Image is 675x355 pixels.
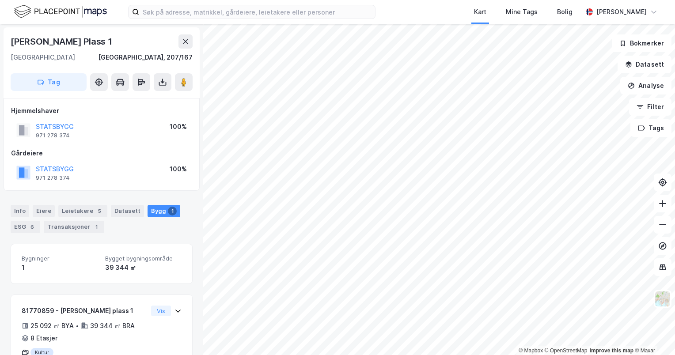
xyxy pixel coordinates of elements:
[44,221,104,233] div: Transaksjoner
[168,207,177,215] div: 1
[11,205,29,217] div: Info
[30,321,74,331] div: 25 092 ㎡ BYA
[590,347,633,354] a: Improve this map
[22,306,148,316] div: 81770859 - [PERSON_NAME] plass 1
[170,121,187,132] div: 100%
[11,34,114,49] div: [PERSON_NAME] Plass 1
[557,7,573,17] div: Bolig
[98,52,193,63] div: [GEOGRAPHIC_DATA], 207/167
[596,7,647,17] div: [PERSON_NAME]
[629,98,671,116] button: Filter
[36,174,70,181] div: 971 278 374
[474,7,486,17] div: Kart
[111,205,144,217] div: Datasett
[22,262,98,273] div: 1
[11,73,87,91] button: Tag
[519,347,543,354] a: Mapbox
[11,52,75,63] div: [GEOGRAPHIC_DATA]
[92,223,101,231] div: 1
[151,306,171,316] button: Vis
[30,333,57,344] div: 8 Etasjer
[630,119,671,137] button: Tags
[618,56,671,73] button: Datasett
[631,313,675,355] iframe: Chat Widget
[90,321,135,331] div: 39 344 ㎡ BRA
[33,205,55,217] div: Eiere
[105,262,182,273] div: 39 344 ㎡
[139,5,375,19] input: Søk på adresse, matrikkel, gårdeiere, leietakere eller personer
[11,148,192,159] div: Gårdeiere
[58,205,107,217] div: Leietakere
[28,223,37,231] div: 6
[11,106,192,116] div: Hjemmelshaver
[76,322,79,329] div: •
[654,291,671,307] img: Z
[631,313,675,355] div: Kontrollprogram for chat
[22,255,98,262] span: Bygninger
[170,164,187,174] div: 100%
[545,347,588,354] a: OpenStreetMap
[148,205,180,217] div: Bygg
[14,4,107,19] img: logo.f888ab2527a4732fd821a326f86c7f29.svg
[11,221,40,233] div: ESG
[105,255,182,262] span: Bygget bygningsområde
[95,207,104,215] div: 5
[506,7,538,17] div: Mine Tags
[620,77,671,94] button: Analyse
[612,34,671,52] button: Bokmerker
[36,132,70,139] div: 971 278 374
